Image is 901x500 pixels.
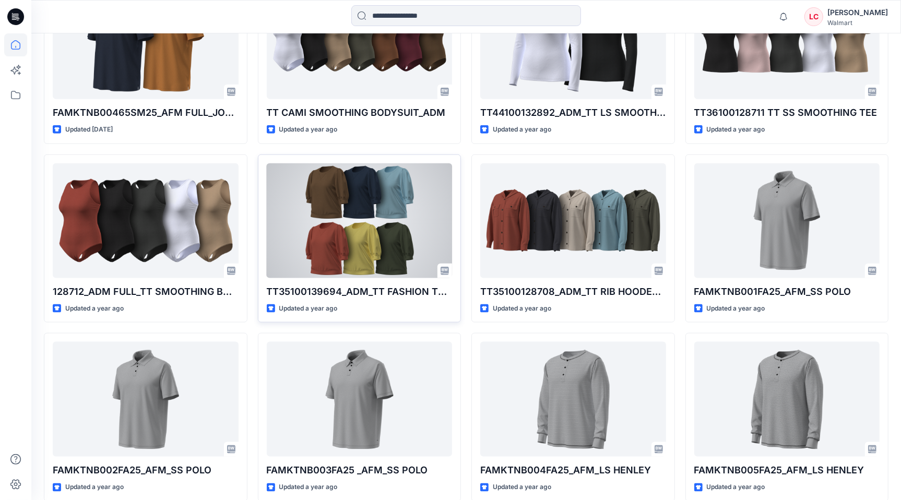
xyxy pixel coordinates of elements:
p: Updated a year ago [279,482,338,493]
a: TT35100128708_ADM_TT RIB HOODED SHACKET [480,163,666,278]
div: LC [804,7,823,26]
p: TT35100128708_ADM_TT RIB HOODED SHACKET [480,284,666,299]
p: TT35100139694_ADM_TT FASHION TEXTURED TOP_DORITO [267,284,453,299]
p: Updated a year ago [493,303,551,314]
a: FAMKTNB003FA25 _AFM_SS POLO [267,342,453,457]
p: TT44100132892_ADM_TT LS SMOOTHING TEE [480,105,666,120]
p: TT CAMI SMOOTHING BODYSUIT_ADM [267,105,453,120]
div: Walmart [827,19,888,27]
p: FAMKTNB001FA25_AFM_SS POLO [694,284,880,299]
p: FAMKTNB002FA25_AFM_SS POLO [53,463,239,478]
p: Updated a year ago [493,124,551,135]
a: FAMKTNB001FA25_AFM_SS POLO [694,163,880,278]
p: FAMKTNB003FA25 _AFM_SS POLO [267,463,453,478]
p: Updated a year ago [279,303,338,314]
p: TT36100128711 TT SS SMOOTHING TEE [694,105,880,120]
p: Updated a year ago [493,482,551,493]
div: [PERSON_NAME] [827,6,888,19]
p: Updated a year ago [707,124,765,135]
a: FAMKTNB005FA25_AFM_LS HENLEY [694,342,880,457]
p: Updated [DATE] [65,124,113,135]
p: FAMKTNB00465SM25_AFM FULL_JOHNNY COLLAR POLO [53,105,239,120]
p: Updated a year ago [279,124,338,135]
p: FAMKTNB004FA25_AFM_LS HENLEY [480,463,666,478]
a: TT35100139694_ADM_TT FASHION TEXTURED TOP_DORITO [267,163,453,278]
p: Updated a year ago [707,303,765,314]
p: Updated a year ago [707,482,765,493]
p: Updated a year ago [65,482,124,493]
p: FAMKTNB005FA25_AFM_LS HENLEY [694,463,880,478]
p: Updated a year ago [65,303,124,314]
a: FAMKTNB004FA25_AFM_LS HENLEY [480,342,666,457]
p: 128712_ADM FULL_TT SMOOTHING BODYSUIT [53,284,239,299]
a: FAMKTNB002FA25_AFM_SS POLO [53,342,239,457]
a: 128712_ADM FULL_TT SMOOTHING BODYSUIT [53,163,239,278]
